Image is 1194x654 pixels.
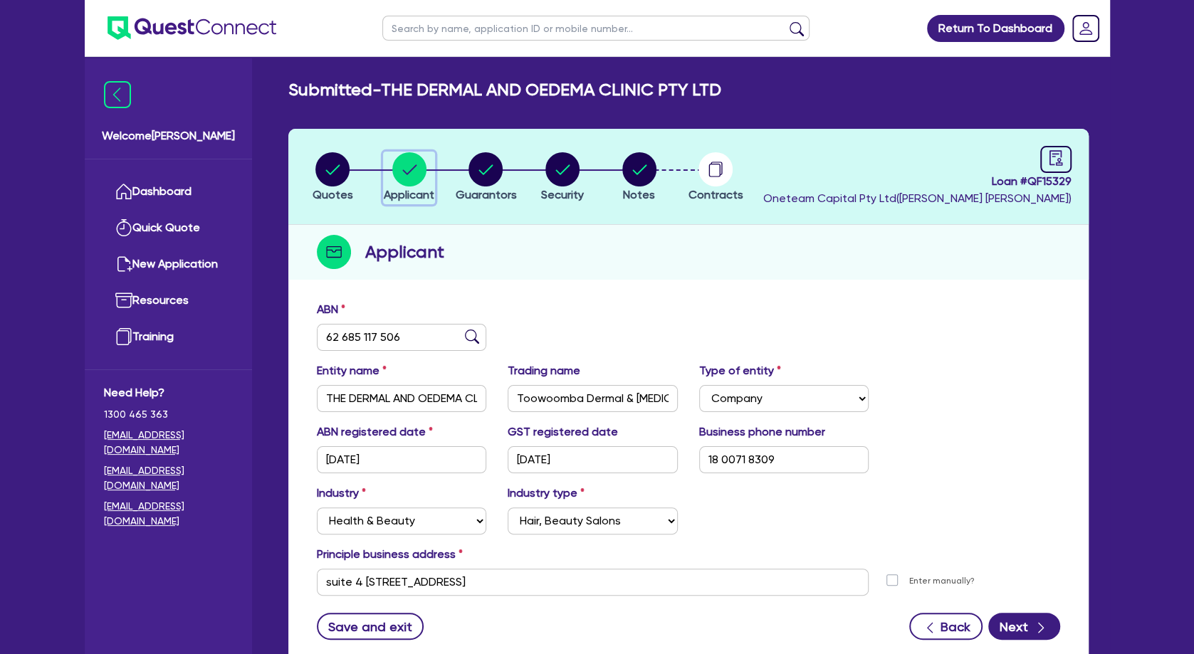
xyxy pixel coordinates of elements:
label: Industry [317,485,366,502]
button: Next [988,613,1060,640]
span: Quotes [313,188,353,201]
a: New Application [104,246,233,283]
a: [EMAIL_ADDRESS][DOMAIN_NAME] [104,428,233,458]
label: GST registered date [508,423,618,441]
button: Guarantors [454,152,517,204]
a: [EMAIL_ADDRESS][DOMAIN_NAME] [104,499,233,529]
a: Quick Quote [104,210,233,246]
button: Save and exit [317,613,424,640]
button: Quotes [312,152,354,204]
img: new-application [115,255,132,273]
button: Security [540,152,585,204]
span: Guarantors [455,188,516,201]
button: Back [909,613,983,640]
a: Resources [104,283,233,319]
span: 1300 465 363 [104,407,233,422]
label: Principle business address [317,546,463,563]
a: [EMAIL_ADDRESS][DOMAIN_NAME] [104,463,233,493]
button: Contracts [688,152,744,204]
img: training [115,328,132,345]
a: Dashboard [104,174,233,210]
button: Notes [622,152,657,204]
a: Training [104,319,233,355]
img: quest-connect-logo-blue [108,16,276,40]
span: audit [1048,150,1064,166]
span: Loan # QF15329 [763,173,1072,190]
span: Welcome [PERSON_NAME] [102,127,235,144]
label: Business phone number [699,423,825,441]
span: Need Help? [104,384,233,401]
img: step-icon [317,235,351,269]
h2: Applicant [365,239,444,265]
input: Search by name, application ID or mobile number... [382,16,810,41]
img: abn-lookup icon [465,329,479,344]
input: DD / MM / YYYY [317,446,487,473]
a: Return To Dashboard [927,15,1064,42]
span: Security [541,188,584,201]
input: DD / MM / YYYY [508,446,678,473]
label: Industry type [508,485,585,502]
label: Enter manually? [909,574,975,588]
label: Trading name [508,362,580,379]
img: resources [115,292,132,309]
button: Applicant [383,152,435,204]
img: quick-quote [115,219,132,236]
span: Oneteam Capital Pty Ltd ( [PERSON_NAME] [PERSON_NAME] ) [763,191,1072,205]
span: Contracts [688,188,743,201]
h2: Submitted - THE DERMAL AND OEDEMA CLINIC PTY LTD [288,80,721,100]
span: Applicant [384,188,434,201]
label: ABN [317,301,345,318]
a: audit [1040,146,1072,173]
a: Dropdown toggle [1067,10,1104,47]
span: Notes [623,188,655,201]
label: Entity name [317,362,387,379]
label: ABN registered date [317,423,433,441]
label: Type of entity [699,362,781,379]
img: icon-menu-close [104,81,131,108]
